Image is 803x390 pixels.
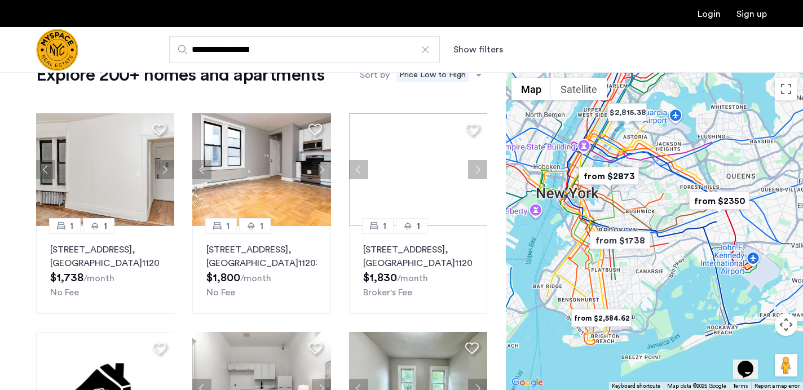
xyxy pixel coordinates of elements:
iframe: chat widget [733,345,769,379]
button: Show satellite imagery [551,78,607,100]
button: Previous apartment [36,160,55,179]
span: 1 [70,219,73,233]
button: Show street map [511,78,551,100]
button: Next apartment [312,160,331,179]
div: from $2350 [685,188,754,214]
img: logo [36,29,78,71]
button: Next apartment [468,160,487,179]
ng-select: sort-apartment [392,65,487,85]
a: 11[STREET_ADDRESS], [GEOGRAPHIC_DATA]11203No Fee [192,226,330,314]
label: Sort by [360,68,390,82]
a: Report a map error [755,382,800,390]
p: [STREET_ADDRESS] 11203 [363,243,473,270]
div: from $1738 [585,228,655,253]
button: Show or hide filters [453,43,503,56]
input: Apartment Search [169,36,440,63]
span: $1,800 [206,272,240,283]
button: Drag Pegman onto the map to open Street View [775,354,797,376]
a: Login [698,10,721,19]
p: [STREET_ADDRESS] 11203 [206,243,316,270]
span: $1,830 [363,272,397,283]
img: 1996_638234808846003258.jpeg [36,113,175,226]
button: Keyboard shortcuts [612,382,660,390]
span: No Fee [50,288,79,297]
a: 11[STREET_ADDRESS], [GEOGRAPHIC_DATA]11203Broker's Fee [349,226,487,314]
sub: /month [397,274,428,283]
sub: /month [240,274,271,283]
div: from $2,584.62 [567,305,636,331]
span: No Fee [206,288,235,297]
span: 1 [260,219,263,233]
span: 1 [226,219,230,233]
sub: /month [83,274,114,283]
span: Map data ©2025 Google [667,383,726,389]
span: Price Low to High [396,68,469,82]
span: $1,738 [50,272,83,283]
a: Cazamio Logo [36,29,78,71]
div: from $2873 [574,163,643,189]
button: Toggle fullscreen view [775,78,797,100]
button: Map camera controls [775,313,797,336]
button: Next apartment [155,160,174,179]
h1: Explore 200+ homes and apartments [36,64,324,86]
span: 1 [417,219,420,233]
button: Previous apartment [192,160,211,179]
div: $2,815.38 [603,100,651,125]
a: 11[STREET_ADDRESS], [GEOGRAPHIC_DATA]11203No Fee [36,226,174,314]
p: [STREET_ADDRESS] 11203 [50,243,160,270]
span: 1 [104,219,107,233]
a: Open this area in Google Maps (opens a new window) [509,375,546,390]
span: 1 [383,219,386,233]
a: Terms [733,382,748,390]
a: Registration [736,10,767,19]
button: Previous apartment [349,160,368,179]
img: Google [509,375,546,390]
img: a8b926f1-9a91-4e5e-b036-feb4fe78ee5d_638880945617247159.jpeg [192,113,331,226]
span: Broker's Fee [363,288,412,297]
